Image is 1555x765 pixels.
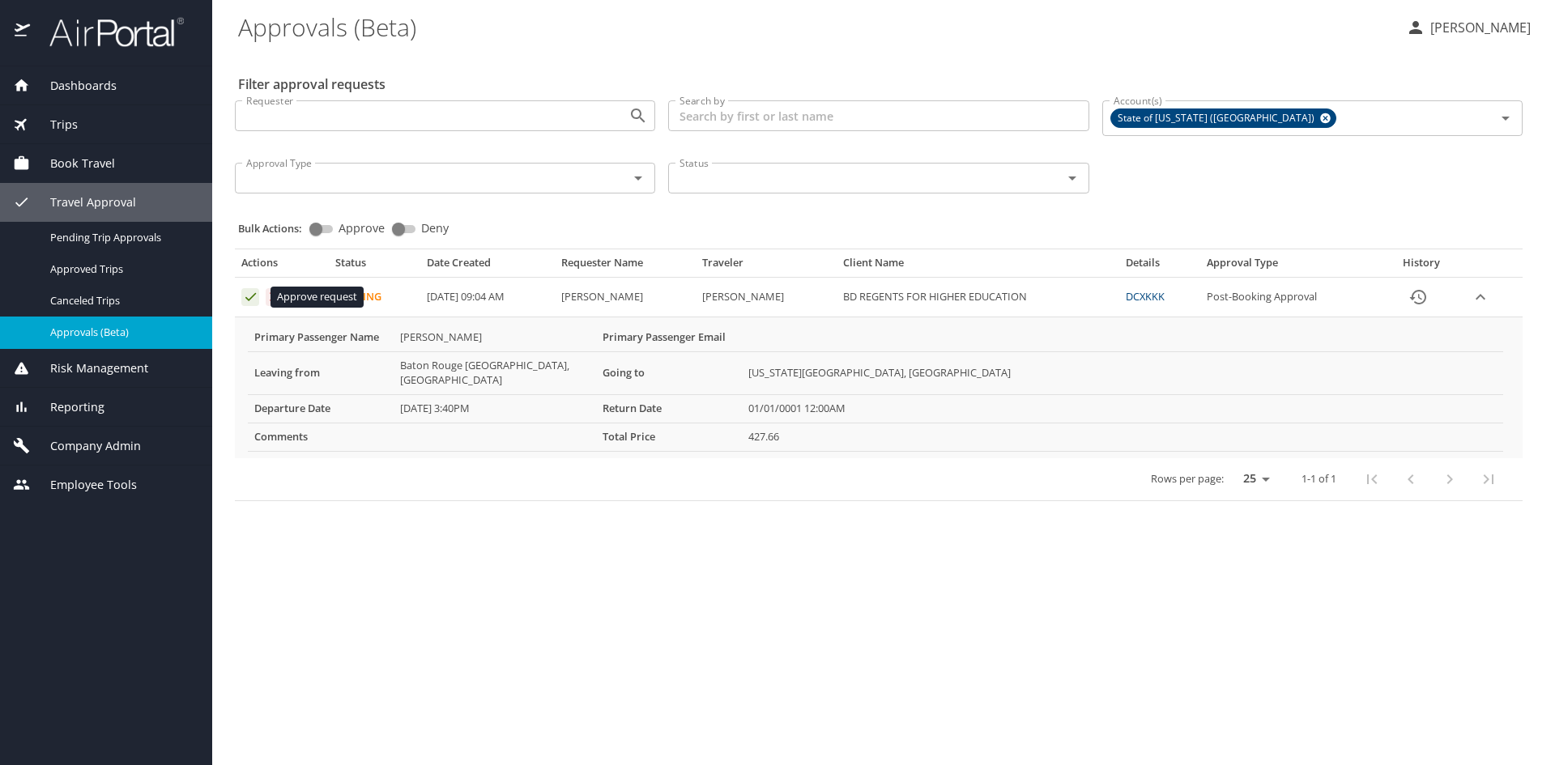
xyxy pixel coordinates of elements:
[420,256,556,277] th: Date Created
[1381,256,1462,277] th: History
[1302,474,1336,484] p: 1-1 of 1
[1126,289,1165,304] a: DCXKKK
[248,423,394,451] th: Comments
[394,394,596,423] td: [DATE] 3:40PM
[668,100,1088,131] input: Search by first or last name
[1200,256,1380,277] th: Approval Type
[50,261,193,277] span: Approved Trips
[1399,278,1438,317] button: History
[30,193,136,211] span: Travel Approval
[696,256,837,277] th: Traveler
[329,278,420,317] td: Pending
[30,437,141,455] span: Company Admin
[555,278,696,317] td: [PERSON_NAME]
[596,351,742,394] th: Going to
[30,398,104,416] span: Reporting
[1110,108,1336,128] div: State of [US_STATE] ([GEOGRAPHIC_DATA])
[248,394,394,423] th: Departure Date
[837,278,1119,317] td: BD REGENTS FOR HIGHER EDUCATION
[1468,285,1493,309] button: expand row
[248,324,1503,452] table: More info for approvals
[15,16,32,48] img: icon-airportal.png
[50,293,193,308] span: Canceled Trips
[742,423,1503,451] td: 427.66
[394,324,596,351] td: [PERSON_NAME]
[627,104,650,127] button: Open
[329,256,420,277] th: Status
[421,223,449,234] span: Deny
[1425,18,1531,37] p: [PERSON_NAME]
[30,155,115,172] span: Book Travel
[50,230,193,245] span: Pending Trip Approvals
[1151,474,1224,484] p: Rows per page:
[266,288,283,306] button: Deny request
[238,2,1393,52] h1: Approvals (Beta)
[248,351,394,394] th: Leaving from
[32,16,184,48] img: airportal-logo.png
[1494,107,1517,130] button: Open
[238,71,386,97] h2: Filter approval requests
[627,167,650,189] button: Open
[30,359,148,377] span: Risk Management
[1119,256,1200,277] th: Details
[248,324,394,351] th: Primary Passenger Name
[596,394,742,423] th: Return Date
[30,77,117,95] span: Dashboards
[1399,13,1537,42] button: [PERSON_NAME]
[742,351,1503,394] td: [US_STATE][GEOGRAPHIC_DATA], [GEOGRAPHIC_DATA]
[596,423,742,451] th: Total Price
[238,221,315,236] p: Bulk Actions:
[235,256,1523,500] table: Approval table
[394,351,596,394] td: Baton Rouge [GEOGRAPHIC_DATA], [GEOGRAPHIC_DATA]
[339,223,385,234] span: Approve
[596,324,742,351] th: Primary Passenger Email
[235,256,329,277] th: Actions
[1061,167,1084,189] button: Open
[555,256,696,277] th: Requester Name
[420,278,556,317] td: [DATE] 09:04 AM
[1230,466,1276,491] select: rows per page
[1111,110,1324,127] span: State of [US_STATE] ([GEOGRAPHIC_DATA])
[837,256,1119,277] th: Client Name
[30,476,137,494] span: Employee Tools
[30,116,78,134] span: Trips
[1200,278,1380,317] td: Post-Booking Approval
[696,278,837,317] td: [PERSON_NAME]
[50,325,193,340] span: Approvals (Beta)
[742,394,1503,423] td: 01/01/0001 12:00AM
